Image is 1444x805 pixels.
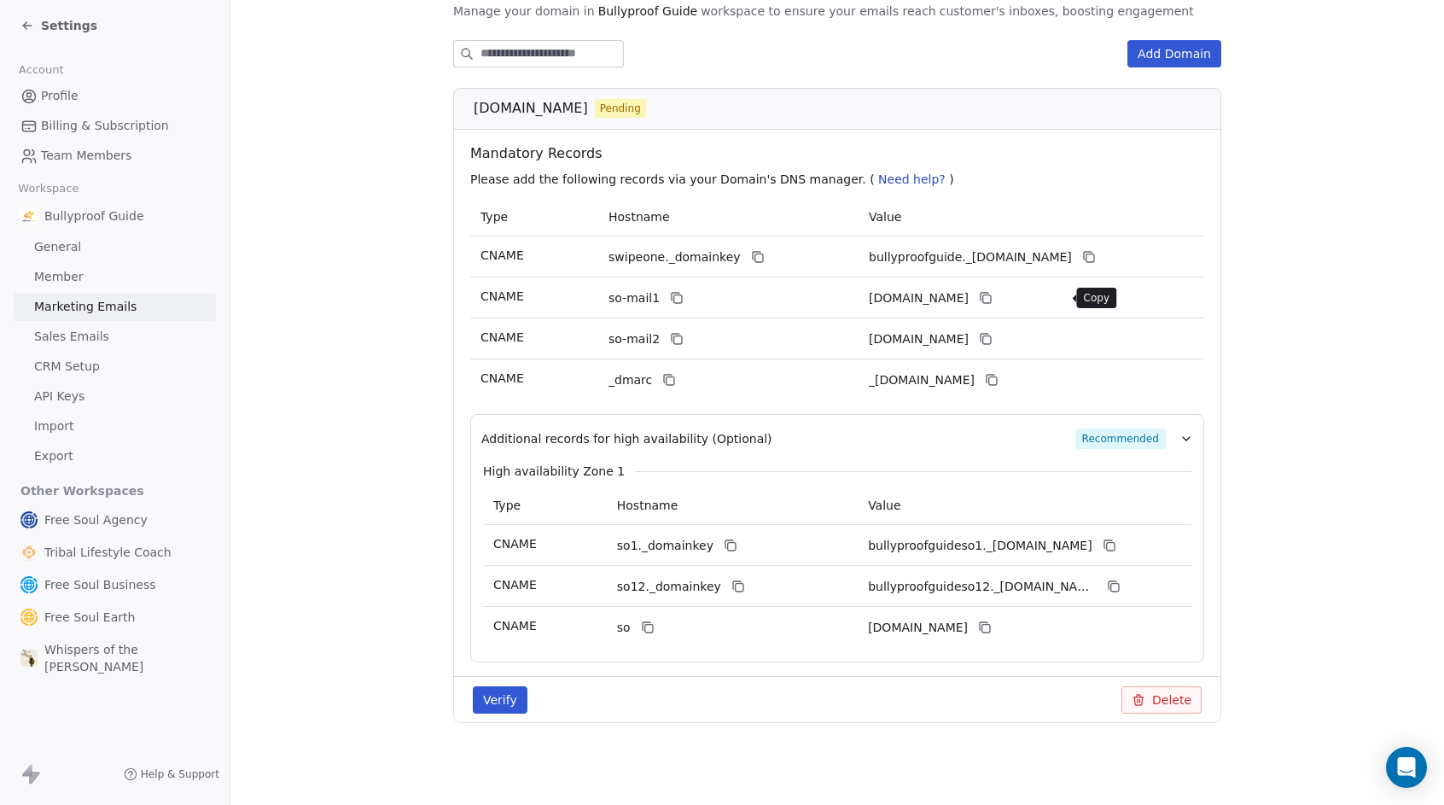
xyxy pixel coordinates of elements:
[617,537,713,555] span: so1._domainkey
[878,172,946,186] span: Need help?
[34,388,84,405] span: API Keys
[868,537,1092,555] span: bullyproofguideso1._domainkey.swipeone.email
[20,609,38,626] img: FSEarth-logo-yellow.png
[34,358,100,376] span: CRM Setup
[481,430,772,447] span: Additional records for high availability (Optional)
[14,353,216,381] a: CRM Setup
[480,330,524,344] span: CNAME
[14,293,216,321] a: Marketing Emails
[14,82,216,110] a: Profile
[1084,291,1110,305] p: Copy
[480,248,524,262] span: CNAME
[608,330,660,348] span: so-mail2
[608,248,741,266] span: swipeone._domainkey
[483,463,625,480] span: High availability Zone 1
[14,442,216,470] a: Export
[20,650,38,667] img: WOTW-logo.jpg
[34,328,109,346] span: Sales Emails
[701,3,936,20] span: workspace to ensure your emails reach
[1075,429,1166,449] span: Recommended
[41,17,97,34] span: Settings
[869,371,975,389] span: _dmarc.swipeone.email
[11,57,71,83] span: Account
[14,412,216,440] a: Import
[869,289,969,307] span: bullyproofguide1.swipeone.email
[20,511,38,528] img: FS-Agency-logo-darkblue-180.png
[20,17,97,34] a: Settings
[868,619,968,637] span: bullyproofguideso.swipeone.email
[124,767,219,781] a: Help & Support
[14,382,216,411] a: API Keys
[470,143,1211,164] span: Mandatory Records
[481,449,1193,648] div: Additional records for high availability (Optional)Recommended
[869,210,901,224] span: Value
[617,499,678,512] span: Hostname
[453,3,595,20] span: Manage your domain in
[470,171,1211,188] p: Please add the following records via your Domain's DNS manager. ( )
[34,238,81,256] span: General
[34,298,137,316] span: Marketing Emails
[14,112,216,140] a: Billing & Subscription
[869,330,969,348] span: bullyproofguide2.swipeone.email
[1386,747,1427,788] div: Open Intercom Messenger
[493,537,537,551] span: CNAME
[617,578,721,596] span: so12._domainkey
[869,248,1072,266] span: bullyproofguide._domainkey.swipeone.email
[14,477,151,505] span: Other Workspaces
[44,576,156,593] span: Free Soul Business
[493,497,597,515] p: Type
[598,3,698,20] span: Bullyproof Guide
[14,233,216,261] a: General
[617,619,631,637] span: so
[940,3,1194,20] span: customer's inboxes, boosting engagement
[608,289,660,307] span: so-mail1
[11,176,86,201] span: Workspace
[493,619,537,633] span: CNAME
[44,511,148,528] span: Free Soul Agency
[14,142,216,170] a: Team Members
[20,207,38,225] img: BPG-logo-bullyproof-guide-badge-no-text-600x600.jpg
[44,641,209,675] span: Whispers of the [PERSON_NAME]
[44,207,144,225] span: Bullyproof Guide
[44,544,172,561] span: Tribal Lifestyle Coach
[41,117,169,135] span: Billing & Subscription
[34,268,84,286] span: Member
[481,429,1193,449] button: Additional records for high availability (Optional)Recommended
[141,767,219,781] span: Help & Support
[473,686,527,714] button: Verify
[20,576,38,593] img: FreeSoulBusiness-logo-blue-250px.png
[41,87,79,105] span: Profile
[20,544,38,561] img: TLG-sticker-proof.png
[608,210,670,224] span: Hostname
[14,323,216,351] a: Sales Emails
[868,578,1097,596] span: bullyproofguideso12._domainkey.swipeone.email
[44,609,135,626] span: Free Soul Earth
[1127,40,1221,67] button: Add Domain
[493,578,537,592] span: CNAME
[608,371,652,389] span: _dmarc
[480,208,588,226] p: Type
[480,289,524,303] span: CNAME
[41,147,131,165] span: Team Members
[34,447,73,465] span: Export
[868,499,900,512] span: Value
[1121,686,1202,714] button: Delete
[14,263,216,291] a: Member
[480,371,524,385] span: CNAME
[34,417,73,435] span: Import
[474,98,588,119] span: [DOMAIN_NAME]
[600,101,641,116] span: Pending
